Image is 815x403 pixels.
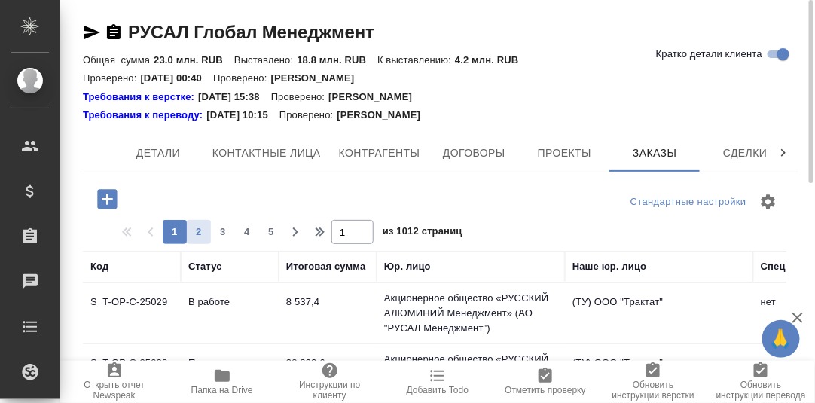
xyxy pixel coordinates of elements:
p: [PERSON_NAME] [328,90,423,105]
span: 🙏 [768,323,794,355]
td: S_T-OP-C-25029 [83,287,181,340]
span: Заказы [618,144,691,163]
div: Код [90,259,108,274]
button: Скопировать ссылку для ЯМессенджера [83,23,101,41]
button: 5 [259,220,283,244]
td: Подтвержден [181,348,279,401]
span: 2 [187,224,211,240]
span: Добавить Todo [407,385,469,395]
button: Инструкции по клиенту [276,361,383,403]
span: Папка на Drive [191,385,253,395]
td: (ТУ) ООО "Трактат" [565,287,753,340]
span: 5 [259,224,283,240]
p: К выставлению: [377,54,455,66]
a: Требования к переводу: [83,108,206,123]
p: Общая сумма [83,54,154,66]
p: Проверено: [83,72,141,84]
span: Открыть отчет Newspeak [69,380,159,401]
div: Юр. лицо [384,259,431,274]
p: [DATE] 10:15 [206,108,279,123]
span: 3 [211,224,235,240]
span: Контактные лица [212,144,321,163]
a: РУСАЛ Глобал Менеджмент [128,22,374,42]
p: Выставлено: [234,54,297,66]
div: split button [627,191,750,214]
td: В работе [181,287,279,340]
p: Проверено: [279,108,337,123]
p: 4.2 млн. RUB [455,54,530,66]
span: из 1012 страниц [383,222,462,244]
span: Сделки [709,144,781,163]
button: Добавить проект [87,184,128,215]
button: Обновить инструкции верстки [600,361,707,403]
td: S_T-OP-C-25028 [83,348,181,401]
span: Обновить инструкции перевода [716,380,806,401]
p: 18.8 млн. RUB [297,54,377,66]
span: Кратко детали клиента [656,47,762,62]
p: Проверено: [271,90,329,105]
p: [DATE] 15:38 [198,90,271,105]
span: Настроить таблицу [750,184,786,220]
button: Скопировать ссылку [105,23,123,41]
span: Детали [122,144,194,163]
td: (ТУ) ООО "Трактат" [565,348,753,401]
span: Проекты [528,144,600,163]
div: Нажми, чтобы открыть папку с инструкцией [83,108,206,123]
span: Обновить инструкции верстки [609,380,698,401]
button: Обновить инструкции перевода [707,361,815,403]
div: Наше юр. лицо [572,259,647,274]
td: 8 537,4 [279,287,377,340]
button: 4 [235,220,259,244]
div: Нажми, чтобы открыть папку с инструкцией [83,90,198,105]
button: 🙏 [762,320,800,358]
button: Папка на Drive [168,361,276,403]
div: Статус [188,259,222,274]
span: Контрагенты [339,144,420,163]
p: [PERSON_NAME] [271,72,366,84]
td: 38 892,6 [279,348,377,401]
button: Добавить Todo [383,361,491,403]
p: [DATE] 00:40 [141,72,214,84]
span: Договоры [438,144,510,163]
button: Открыть отчет Newspeak [60,361,168,403]
p: Проверено: [213,72,271,84]
a: Требования к верстке: [83,90,198,105]
div: Итоговая сумма [286,259,365,274]
span: Инструкции по клиенту [285,380,374,401]
p: [PERSON_NAME] [337,108,432,123]
p: 23.0 млн. RUB [154,54,234,66]
button: Отметить проверку [492,361,600,403]
button: 2 [187,220,211,244]
td: Акционерное общество «РУССКИЙ АЛЮМИНИЙ Менеджмент» (АО "РУСАЛ Менеджмент") [377,283,565,343]
span: 4 [235,224,259,240]
button: 3 [211,220,235,244]
span: Отметить проверку [505,385,585,395]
